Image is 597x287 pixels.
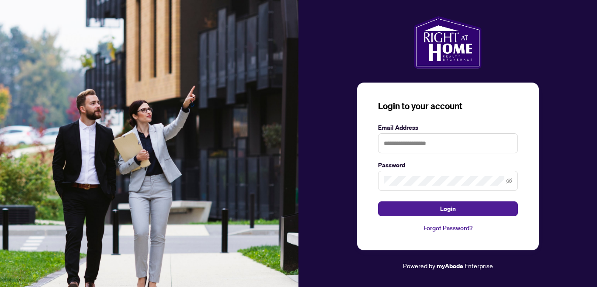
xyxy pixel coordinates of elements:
label: Email Address [378,123,518,132]
h3: Login to your account [378,100,518,112]
span: Enterprise [465,262,493,270]
a: Forgot Password? [378,223,518,233]
span: Powered by [403,262,435,270]
label: Password [378,160,518,170]
span: Login [440,202,456,216]
a: myAbode [437,261,463,271]
button: Login [378,201,518,216]
img: ma-logo [414,16,482,69]
span: eye-invisible [506,178,512,184]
